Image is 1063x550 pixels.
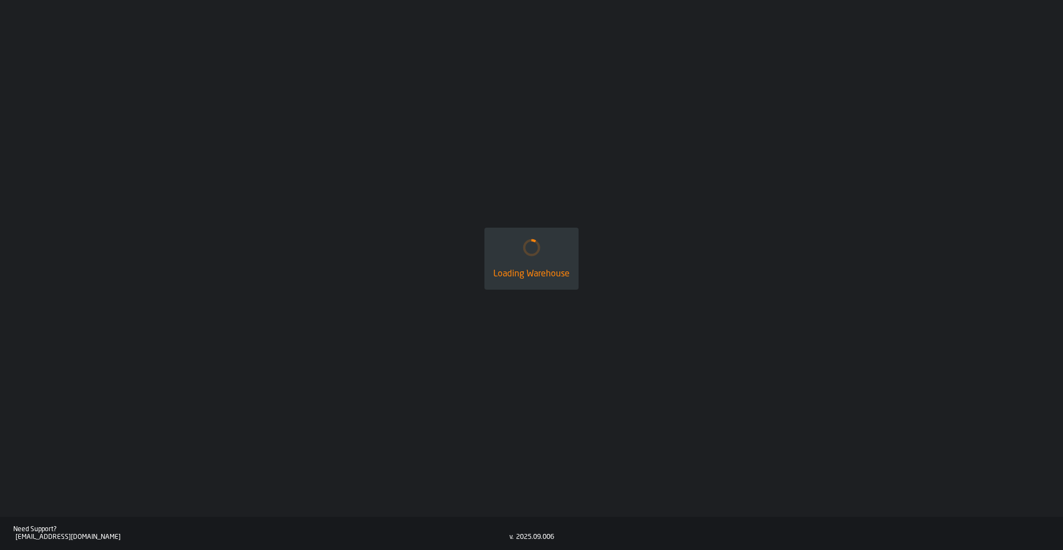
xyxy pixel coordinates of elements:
a: Need Support?[EMAIL_ADDRESS][DOMAIN_NAME] [13,526,509,541]
div: Need Support? [13,526,509,533]
div: Loading Warehouse [493,268,570,281]
div: 2025.09.006 [516,533,554,541]
div: v. [509,533,514,541]
div: [EMAIL_ADDRESS][DOMAIN_NAME] [16,533,509,541]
